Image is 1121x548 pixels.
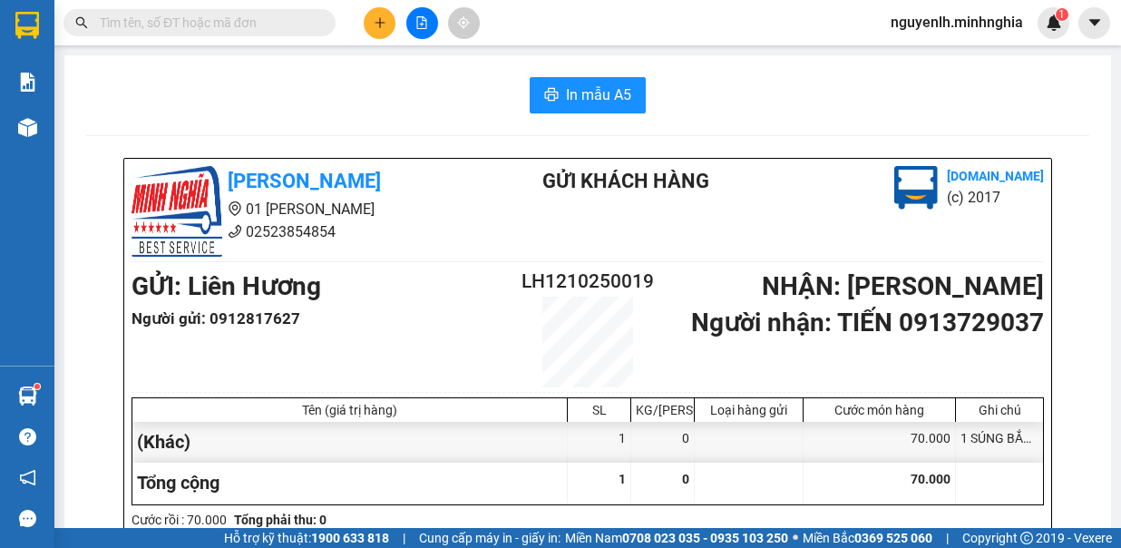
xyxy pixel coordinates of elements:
div: Tên (giá trị hàng) [137,403,562,417]
span: 1 [619,472,626,486]
div: 70.000 [804,422,956,463]
span: printer [544,87,559,104]
span: caret-down [1087,15,1103,31]
span: file-add [415,16,428,29]
span: Miền Bắc [803,528,932,548]
b: Người nhận : TIẾN 0913729037 [691,308,1044,338]
div: 0 [631,422,695,463]
span: plus [374,16,386,29]
img: logo.jpg [132,166,222,257]
img: logo-vxr [15,12,39,39]
div: 1 [568,422,631,463]
span: Tổng cộng [137,472,219,494]
div: (Khác) [132,422,568,463]
b: Tổng phải thu: 0 [234,513,327,527]
span: In mẫu A5 [566,83,631,106]
span: environment [228,201,242,216]
strong: 1900 633 818 [311,531,389,545]
button: printerIn mẫu A5 [530,77,646,113]
img: warehouse-icon [18,118,37,137]
span: | [403,528,405,548]
span: | [946,528,949,548]
span: 0 [682,472,689,486]
input: Tìm tên, số ĐT hoặc mã đơn [100,13,314,33]
b: GỬI : Liên Hương [132,271,321,301]
button: aim [448,7,480,39]
div: Cước rồi : 70.000 [132,510,227,530]
span: 1 [1058,8,1065,21]
b: NHẬN : [PERSON_NAME] [762,271,1044,301]
span: Hỗ trợ kỹ thuật: [224,528,389,548]
img: solution-icon [18,73,37,92]
span: question-circle [19,428,36,445]
img: warehouse-icon [18,387,37,406]
span: ⚪️ [793,534,798,542]
button: plus [364,7,395,39]
div: KG/[PERSON_NAME] [636,403,689,417]
span: phone [228,224,242,239]
button: file-add [406,7,438,39]
b: [DOMAIN_NAME] [947,169,1044,183]
img: logo.jpg [894,166,938,210]
div: SL [572,403,626,417]
span: Miền Nam [565,528,788,548]
span: search [75,16,88,29]
sup: 1 [34,384,40,389]
div: Loại hàng gửi [699,403,798,417]
div: Ghi chú [960,403,1038,417]
b: Gửi khách hàng [542,170,709,192]
strong: 0369 525 060 [854,531,932,545]
div: Cước món hàng [808,403,950,417]
b: [PERSON_NAME] [228,170,381,192]
span: aim [457,16,470,29]
li: 01 [PERSON_NAME] [132,198,469,220]
li: (c) 2017 [947,186,1044,209]
img: icon-new-feature [1046,15,1062,31]
button: caret-down [1078,7,1110,39]
li: 02523854854 [132,220,469,243]
h2: LH1210250019 [512,267,664,297]
strong: 0708 023 035 - 0935 103 250 [622,531,788,545]
div: 1 SÚNG BẮN BÊ TÔNG [956,422,1043,463]
span: notification [19,469,36,486]
span: 70.000 [911,472,950,486]
sup: 1 [1056,8,1068,21]
b: Người gửi : 0912817627 [132,309,300,328]
span: copyright [1020,532,1033,544]
span: message [19,510,36,527]
span: nguyenlh.minhnghia [876,11,1038,34]
span: Cung cấp máy in - giấy in: [419,528,560,548]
